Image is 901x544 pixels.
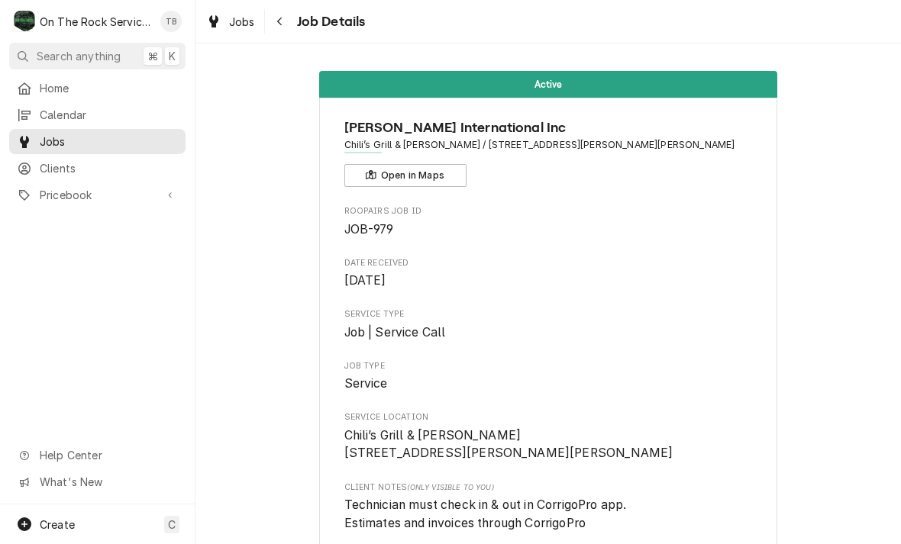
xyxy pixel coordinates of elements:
[200,9,261,34] a: Jobs
[9,129,186,154] a: Jobs
[40,160,178,176] span: Clients
[534,79,563,89] span: Active
[14,11,35,32] div: O
[9,156,186,181] a: Clients
[344,257,753,269] span: Date Received
[40,14,152,30] div: On The Rock Services
[229,14,255,30] span: Jobs
[344,272,753,290] span: Date Received
[40,187,155,203] span: Pricebook
[344,222,394,237] span: JOB-979
[344,273,386,288] span: [DATE]
[9,443,186,468] a: Go to Help Center
[344,257,753,290] div: Date Received
[344,205,753,217] span: Roopairs Job ID
[9,43,186,69] button: Search anything⌘K
[344,117,753,187] div: Client Information
[344,220,753,239] span: Roopairs Job ID
[344,427,753,462] span: Service Location
[344,117,753,138] span: Name
[344,325,446,340] span: Job | Service Call
[40,474,176,490] span: What's New
[168,517,176,533] span: C
[169,48,176,64] span: K
[9,76,186,101] a: Home
[9,102,186,127] a: Calendar
[344,497,627,530] span: Technician must check in & out in CorrigoPro app. Estimates and invoices through CorrigoPro
[344,376,388,391] span: Service
[37,48,121,64] span: Search anything
[40,134,178,150] span: Jobs
[9,182,186,208] a: Go to Pricebook
[344,481,753,494] span: Client Notes
[40,518,75,531] span: Create
[40,447,176,463] span: Help Center
[344,138,753,152] span: Address
[319,71,777,98] div: Status
[344,411,753,423] span: Service Location
[407,483,493,491] span: (Only Visible to You)
[344,324,753,342] span: Service Type
[344,375,753,393] span: Job Type
[147,48,158,64] span: ⌘
[344,205,753,238] div: Roopairs Job ID
[292,11,366,32] span: Job Details
[344,481,753,533] div: [object Object]
[160,11,182,32] div: TB
[344,308,753,320] span: Service Type
[344,496,753,532] span: [object Object]
[344,308,753,341] div: Service Type
[14,11,35,32] div: On The Rock Services's Avatar
[344,360,753,372] span: Job Type
[268,9,292,34] button: Navigate back
[160,11,182,32] div: Todd Brady's Avatar
[344,164,467,187] button: Open in Maps
[344,411,753,462] div: Service Location
[40,80,178,96] span: Home
[344,360,753,393] div: Job Type
[344,428,673,461] span: Chili’s Grill & [PERSON_NAME] [STREET_ADDRESS][PERSON_NAME][PERSON_NAME]
[40,107,178,123] span: Calendar
[9,469,186,494] a: Go to What's New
